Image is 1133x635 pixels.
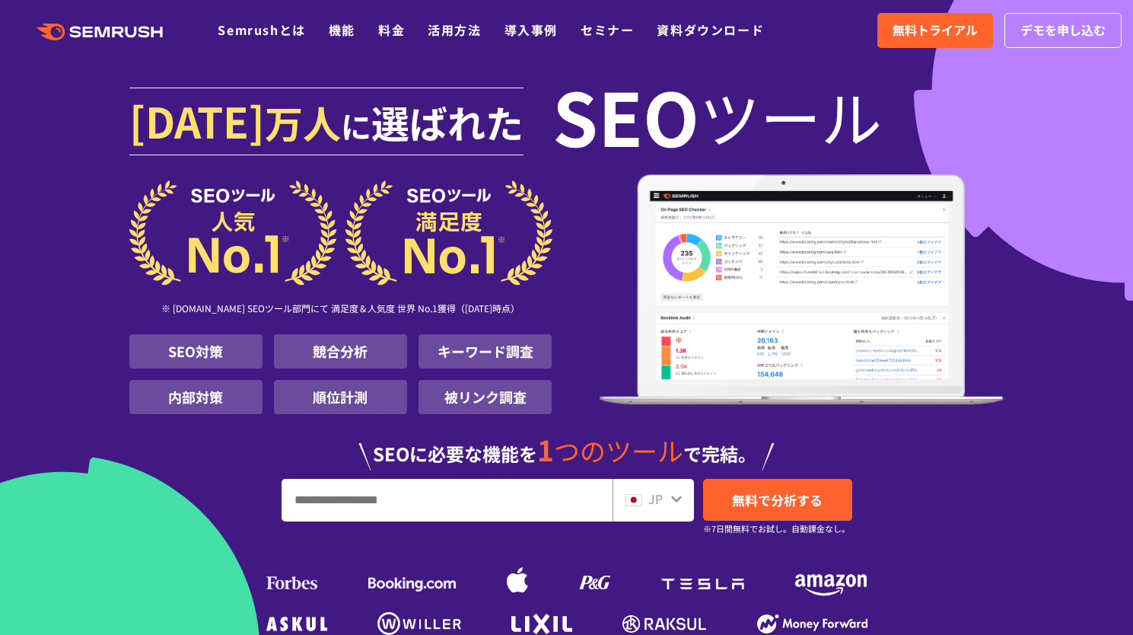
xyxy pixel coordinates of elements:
[419,334,552,369] li: キーワード調査
[218,21,305,39] a: Semrushとは
[657,21,764,39] a: 資料ダウンロード
[699,85,882,146] span: ツール
[1020,21,1106,40] span: デモを申し込む
[1004,13,1122,48] a: デモを申し込む
[265,94,341,149] span: 万人
[554,432,683,469] span: つのツール
[428,21,481,39] a: 活用方法
[703,479,852,521] a: 無料で分析する
[581,21,634,39] a: セミナー
[552,85,699,146] span: SEO
[282,480,612,521] input: URL、キーワードを入力してください
[504,21,558,39] a: 導入事例
[329,21,355,39] a: 機能
[537,429,554,470] span: 1
[877,13,993,48] a: 無料トライアル
[341,104,371,148] span: に
[129,380,263,414] li: 内部対策
[274,334,407,369] li: 競合分析
[683,440,756,467] span: で完結。
[274,380,407,414] li: 順位計測
[129,420,1004,471] div: SEOに必要な機能を
[893,21,978,40] span: 無料トライアル
[371,94,524,149] span: 選ばれた
[732,490,823,509] span: 無料で分析する
[129,90,265,151] span: [DATE]
[703,522,850,536] small: ※7日間無料でお試し。自動課金なし。
[129,334,263,369] li: SEO対策
[378,21,405,39] a: 料金
[419,380,552,414] li: 被リンク調査
[129,286,552,334] div: ※ [DOMAIN_NAME] SEOツール部門にて 満足度＆人気度 世界 No.1獲得（[DATE]時点）
[648,490,663,508] span: JP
